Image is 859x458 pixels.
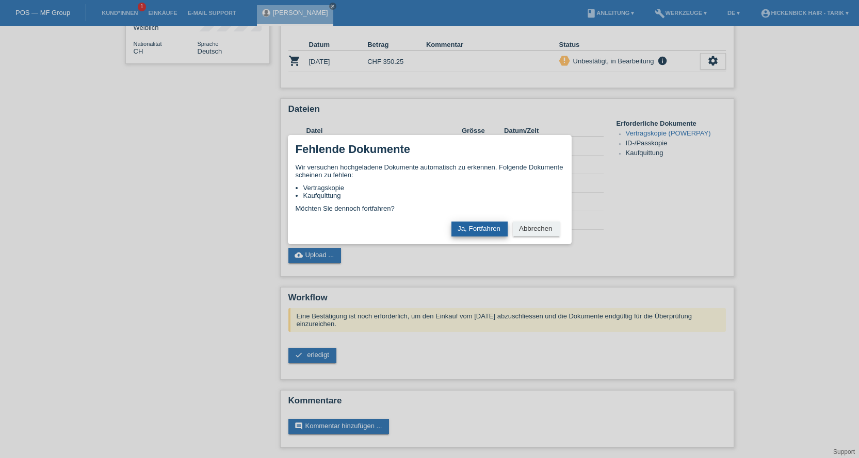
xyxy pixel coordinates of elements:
[513,222,559,236] button: Abbrechen
[296,143,410,156] h1: Fehlende Dokumente
[296,163,564,212] div: Wir versuchen hochgeladene Dokumente automatisch zu erkennen. Folgende Dokumente scheinen zu fehl...
[451,222,508,236] button: Ja, Fortfahren
[303,192,564,199] li: Kaufquittung
[303,184,564,192] li: Vertragskopie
